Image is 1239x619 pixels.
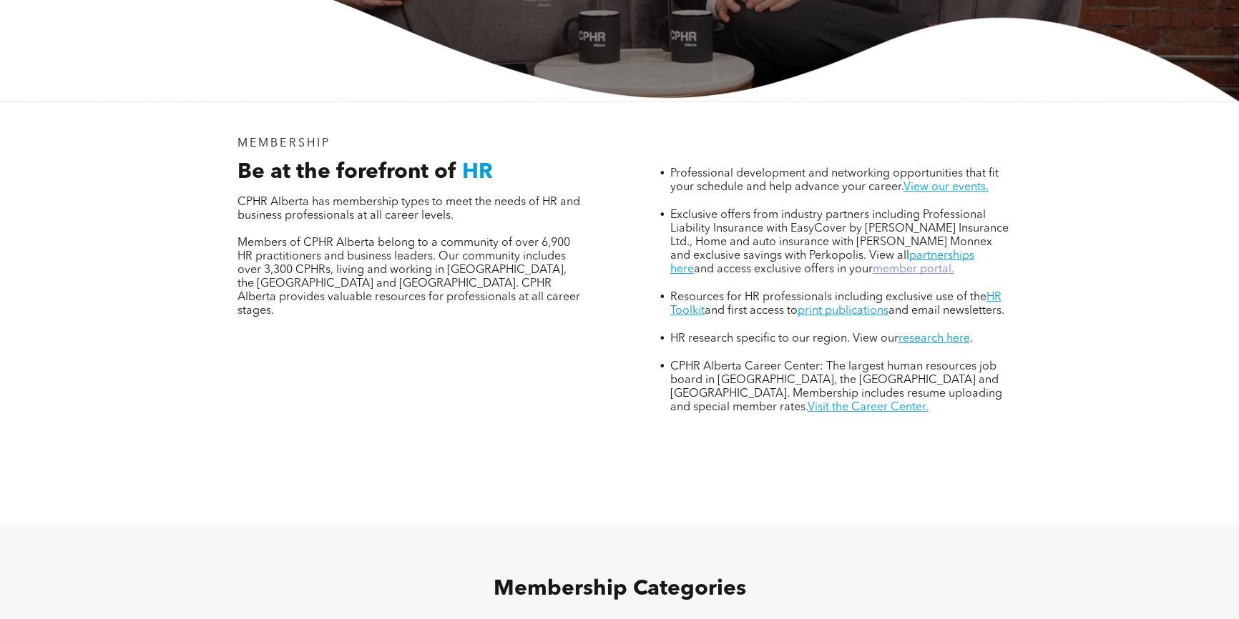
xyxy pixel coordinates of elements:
[237,197,580,222] span: CPHR Alberta has membership types to meet the needs of HR and business professionals at all caree...
[670,168,999,193] span: Professional development and networking opportunities that fit your schedule and help advance you...
[670,209,1009,262] span: Exclusive offers from industry partners including Professional Liability Insurance with EasyCover...
[494,578,746,600] span: Membership Categories
[462,162,493,183] span: HR
[898,333,970,345] a: research here
[970,333,973,345] span: .
[670,292,986,303] span: Resources for HR professionals including exclusive use of the
[670,292,1002,317] a: HR Toolkit
[888,305,1004,317] span: and email newsletters.
[873,264,954,275] a: member portal.
[670,333,898,345] span: HR research specific to our region. View our
[903,182,989,193] a: View our events.
[694,264,873,275] span: and access exclusive offers in your
[237,138,331,149] span: MEMBERSHIP
[670,361,1002,413] span: CPHR Alberta Career Center: The largest human resources job board in [GEOGRAPHIC_DATA], the [GEOG...
[237,237,580,317] span: Members of CPHR Alberta belong to a community of over 6,900 HR practitioners and business leaders...
[798,305,888,317] a: print publications
[705,305,798,317] span: and first access to
[237,162,456,183] span: Be at the forefront of
[670,250,974,275] a: partnerships here
[808,402,929,413] a: Visit the Career Center.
